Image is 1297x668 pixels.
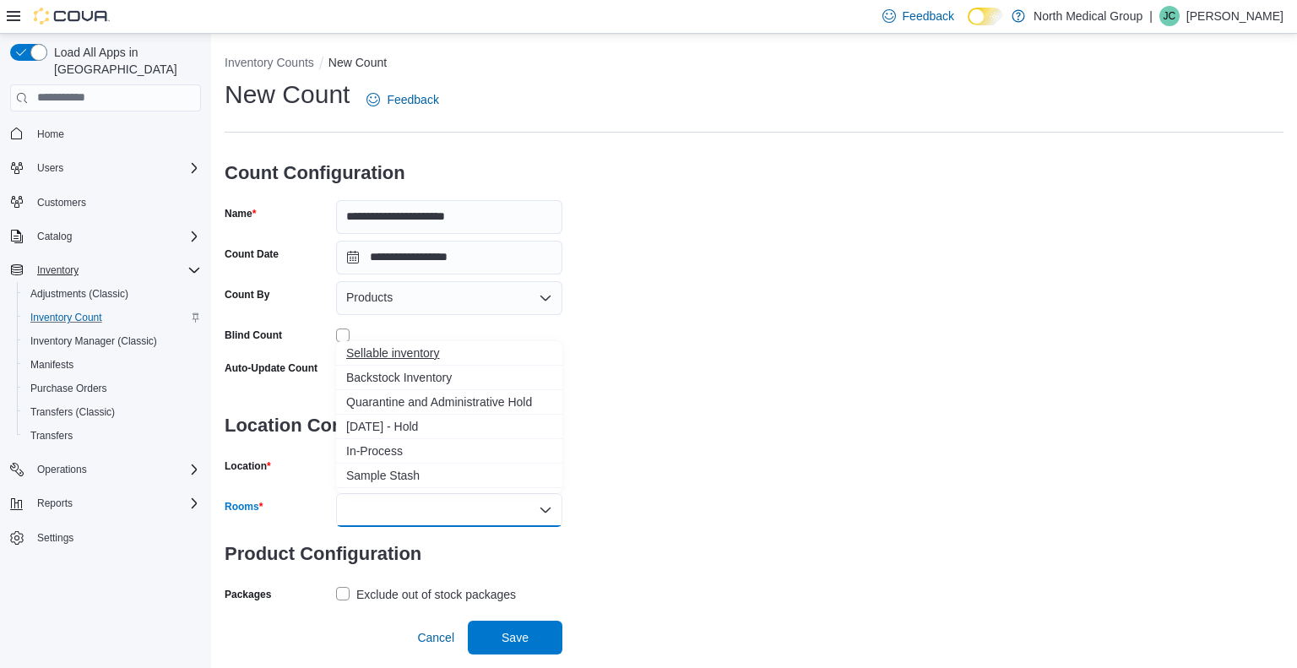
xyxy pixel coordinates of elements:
[1164,6,1176,26] span: JC
[387,91,438,108] span: Feedback
[346,443,552,459] span: In-Process
[360,83,445,117] a: Feedback
[346,394,552,410] span: Quarantine and Administrative Hold
[3,122,208,146] button: Home
[17,306,208,329] button: Inventory Count
[30,158,201,178] span: Users
[30,123,201,144] span: Home
[968,8,1003,25] input: Dark Mode
[336,415,562,439] button: November 1st - Hold
[1149,6,1153,26] p: |
[225,54,1283,74] nav: An example of EuiBreadcrumbs
[225,500,263,513] label: Rooms
[37,230,72,243] span: Catalog
[346,467,552,484] span: Sample Stash
[30,124,71,144] a: Home
[30,459,201,480] span: Operations
[30,459,94,480] button: Operations
[30,260,201,280] span: Inventory
[328,56,387,69] button: New Count
[225,247,279,261] label: Count Date
[30,528,80,548] a: Settings
[417,629,454,646] span: Cancel
[3,458,208,481] button: Operations
[346,369,552,386] span: Backstock Inventory
[410,621,461,654] button: Cancel
[24,378,114,399] a: Purchase Orders
[225,329,282,342] div: Blind Count
[24,426,201,446] span: Transfers
[903,8,954,24] span: Feedback
[30,226,201,247] span: Catalog
[24,284,201,304] span: Adjustments (Classic)
[225,207,256,220] label: Name
[3,525,208,550] button: Settings
[10,115,201,595] nav: Complex example
[37,263,79,277] span: Inventory
[3,258,208,282] button: Inventory
[225,78,350,111] h1: New Count
[336,341,562,366] button: Sellable inventory
[17,353,208,377] button: Manifests
[30,493,79,513] button: Reports
[37,463,87,476] span: Operations
[30,493,201,513] span: Reports
[24,355,80,375] a: Manifests
[1186,6,1283,26] p: [PERSON_NAME]
[24,331,164,351] a: Inventory Manager (Classic)
[225,361,317,375] label: Auto-Update Count
[336,241,562,274] input: Press the down key to open a popover containing a calendar.
[17,377,208,400] button: Purchase Orders
[34,8,110,24] img: Cova
[24,378,201,399] span: Purchase Orders
[1159,6,1180,26] div: John Clark
[30,382,107,395] span: Purchase Orders
[17,424,208,448] button: Transfers
[24,307,109,328] a: Inventory Count
[24,307,201,328] span: Inventory Count
[3,491,208,515] button: Reports
[225,527,562,581] h3: Product Configuration
[3,225,208,248] button: Catalog
[336,390,562,415] button: Quarantine and Administrative Hold
[24,284,135,304] a: Adjustments (Classic)
[336,464,562,488] button: Sample Stash
[225,459,271,473] label: Location
[30,311,102,324] span: Inventory Count
[30,358,73,372] span: Manifests
[24,402,201,422] span: Transfers (Classic)
[24,426,79,446] a: Transfers
[539,291,552,305] button: Open list of options
[24,402,122,422] a: Transfers (Classic)
[30,287,128,301] span: Adjustments (Classic)
[356,584,516,605] div: Exclude out of stock packages
[539,503,552,517] button: Close list of options
[468,621,562,654] button: Save
[37,128,64,141] span: Home
[30,527,201,548] span: Settings
[225,146,562,200] h3: Count Configuration
[37,497,73,510] span: Reports
[37,196,86,209] span: Customers
[336,341,562,488] div: Choose from the following options
[968,25,969,26] span: Dark Mode
[30,405,115,419] span: Transfers (Classic)
[24,355,201,375] span: Manifests
[17,282,208,306] button: Adjustments (Classic)
[30,192,201,213] span: Customers
[346,418,552,435] span: [DATE] - Hold
[17,400,208,424] button: Transfers (Classic)
[47,44,201,78] span: Load All Apps in [GEOGRAPHIC_DATA]
[346,287,393,307] span: Products
[30,158,70,178] button: Users
[346,345,552,361] span: Sellable inventory
[225,288,269,301] label: Count By
[336,366,562,390] button: Backstock Inventory
[30,429,73,443] span: Transfers
[3,156,208,180] button: Users
[24,331,201,351] span: Inventory Manager (Classic)
[336,439,562,464] button: In-Process
[1034,6,1142,26] p: North Medical Group
[3,190,208,215] button: Customers
[30,226,79,247] button: Catalog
